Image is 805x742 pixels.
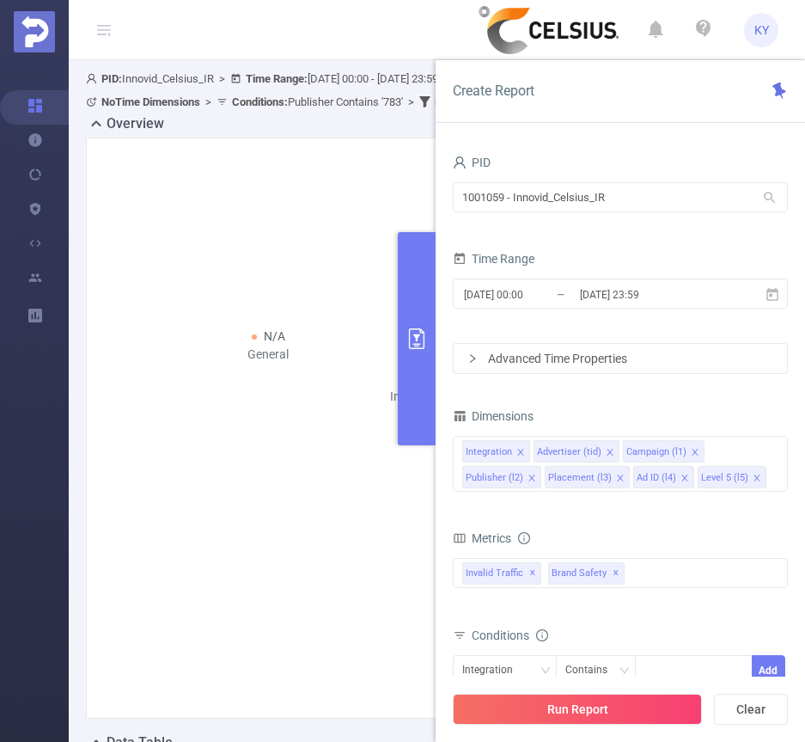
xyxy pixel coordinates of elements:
div: Integration [462,656,525,684]
span: > [200,95,216,108]
li: Integration [462,440,530,463]
span: Invalid Traffic [462,562,541,585]
h2: Overview [107,113,164,134]
b: Conditions : [232,95,288,108]
div: Contains [565,656,619,684]
span: Dimensions [453,409,534,423]
i: icon: user [86,73,101,84]
i: icon: down [619,665,630,678]
button: Clear [714,694,788,725]
span: Metrics [453,531,511,545]
i: icon: close [753,474,761,484]
span: > [403,95,419,108]
span: > [214,72,230,85]
span: Brand Safety [548,562,625,585]
div: Level 5 (l5) [701,467,748,489]
button: Run Report [453,694,702,725]
li: Campaign (l1) [623,440,704,463]
i: icon: info-circle [518,532,530,544]
div: Integration [466,441,512,463]
li: Placement (l3) [545,466,630,488]
i: icon: close [516,448,525,458]
div: icon: rightAdvanced Time Properties [454,344,787,373]
span: ✕ [613,563,619,584]
span: PID [453,156,491,169]
i: icon: info-circle [536,629,548,641]
li: Ad ID (l4) [633,466,694,488]
div: Campaign (l1) [626,441,686,463]
b: No Filters [435,95,479,108]
span: Innovid_Celsius_IR [DATE] 00:00 - [DATE] 23:59 +00:00 [86,72,712,108]
span: ✕ [529,563,536,584]
i: icon: close [616,474,625,484]
i: icon: user [453,156,467,169]
div: Invalid Traffic [268,388,583,406]
span: Conditions [472,629,548,642]
i: icon: close [528,474,536,484]
i: icon: close [680,474,689,484]
span: Create Report [453,83,534,99]
div: Publisher (l2) [466,467,523,489]
span: Time Range [453,252,534,266]
li: Publisher (l2) [462,466,541,488]
i: icon: right [467,353,478,364]
b: No Time Dimensions [101,95,200,108]
i: icon: close [691,448,699,458]
span: Publisher Contains '783' [232,95,403,108]
div: Ad ID (l4) [637,467,676,489]
div: Placement (l3) [548,467,612,489]
b: Time Range: [246,72,308,85]
i: icon: close [606,448,614,458]
li: Level 5 (l5) [698,466,766,488]
i: icon: down [540,665,551,678]
b: PID: [101,72,122,85]
span: KY [754,13,769,47]
input: Start date [462,283,601,306]
div: General [111,346,426,364]
img: Protected Media [14,11,55,52]
span: N/A [264,329,285,343]
input: End date [578,283,717,306]
div: Advertiser (tid) [537,441,601,463]
button: Add [752,655,785,685]
li: Advertiser (tid) [534,440,619,463]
